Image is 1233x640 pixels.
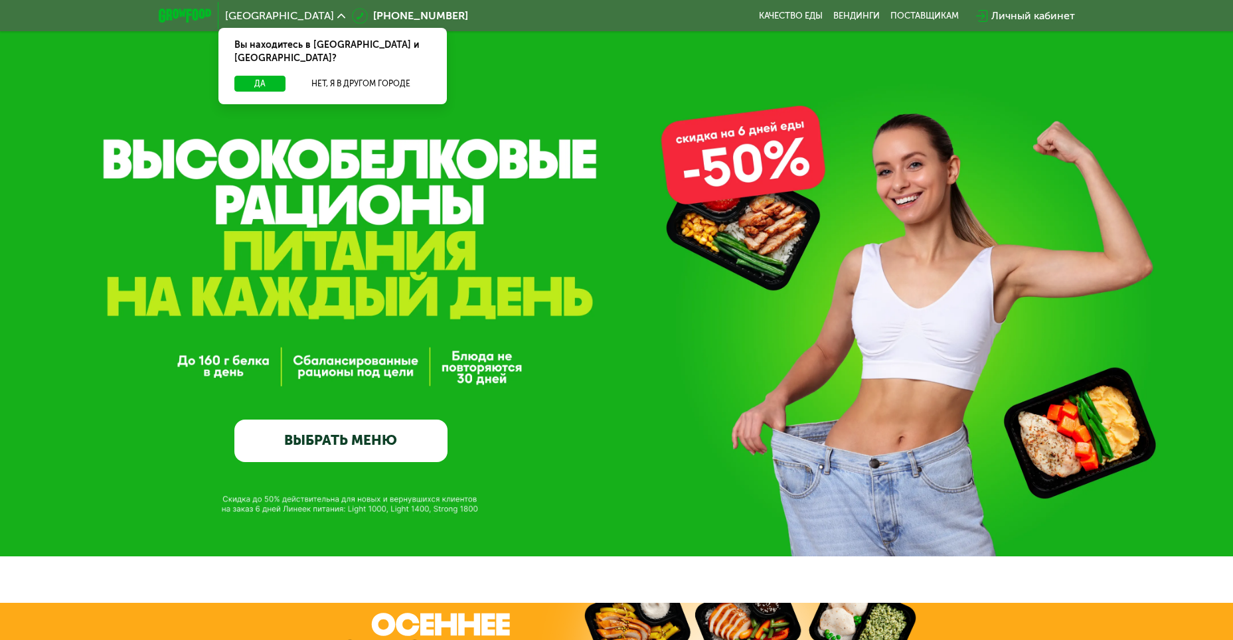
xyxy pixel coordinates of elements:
a: [PHONE_NUMBER] [352,8,468,24]
button: Да [234,76,286,92]
a: Вендинги [833,11,880,21]
div: Вы находитесь в [GEOGRAPHIC_DATA] и [GEOGRAPHIC_DATA]? [218,28,447,76]
div: Личный кабинет [991,8,1075,24]
a: ВЫБРАТЬ МЕНЮ [234,420,448,462]
div: поставщикам [890,11,959,21]
a: Качество еды [759,11,823,21]
span: [GEOGRAPHIC_DATA] [225,11,334,21]
button: Нет, я в другом городе [291,76,431,92]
